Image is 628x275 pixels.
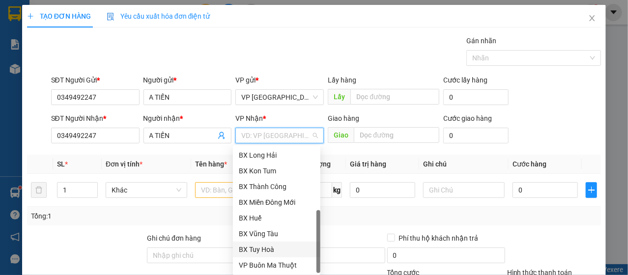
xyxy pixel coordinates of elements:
span: Yêu cầu xuất hóa đơn điện tử [107,12,210,20]
span: Lấy [328,89,350,105]
div: BX Long Hải [239,150,314,161]
button: delete [31,182,47,198]
div: BX Thành Công [239,181,314,192]
input: 0 [350,182,415,198]
span: Đơn vị tính [106,160,143,168]
div: Người gửi [143,75,232,85]
div: BX Long Hải [233,147,320,163]
div: VP Buôn Ma Thuột [239,260,314,271]
div: BX Vũng Tàu [233,226,320,242]
th: Ghi chú [419,155,509,174]
span: plus [27,13,34,20]
div: BX Miền Đông Mới [239,197,314,208]
span: Giao [328,127,354,143]
label: Ghi chú đơn hàng [147,234,201,242]
div: BX Miền Đông Mới [233,194,320,210]
div: BX Tuy Hoà [239,244,314,255]
div: BX Kon Tum [233,163,320,179]
span: VP Nha Trang xe Limousine [241,90,318,105]
div: Người nhận [143,113,232,124]
input: Ghi chú đơn hàng [147,247,265,263]
input: Ghi Chú [423,182,505,198]
span: Cước hàng [513,160,546,168]
span: Tên hàng [195,160,227,168]
input: VD: Bàn, Ghế [195,182,277,198]
span: Khác [112,183,181,197]
span: close [588,14,596,22]
div: BX Huế [239,213,314,223]
span: kg [332,182,342,198]
div: VP gửi [235,75,324,85]
span: VP Nhận [235,114,263,122]
span: user-add [218,132,226,139]
input: Cước giao hàng [443,128,509,143]
span: Giá trị hàng [350,160,386,168]
label: Cước lấy hàng [443,76,487,84]
div: BX Vũng Tàu [239,228,314,239]
div: SĐT Người Nhận [51,113,140,124]
span: SL [57,160,65,168]
div: BX Huế [233,210,320,226]
span: Lấy hàng [328,76,356,84]
span: Giao hàng [328,114,359,122]
div: BX Thành Công [233,179,320,194]
span: Phí thu hộ khách nhận trả [395,233,483,244]
input: Cước lấy hàng [443,89,509,105]
button: Close [578,5,606,32]
div: Tổng: 1 [31,211,243,221]
div: BX Tuy Hoà [233,242,320,257]
div: BX Kon Tum [239,165,314,176]
input: Dọc đường [354,127,439,143]
span: plus [586,186,597,194]
div: VP Buôn Ma Thuột [233,257,320,273]
label: Cước giao hàng [443,114,492,122]
img: icon [107,13,114,21]
label: Gán nhãn [466,37,496,45]
span: TẠO ĐƠN HÀNG [27,12,91,20]
button: plus [586,182,597,198]
input: Dọc đường [350,89,439,105]
div: SĐT Người Gửi [51,75,140,85]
